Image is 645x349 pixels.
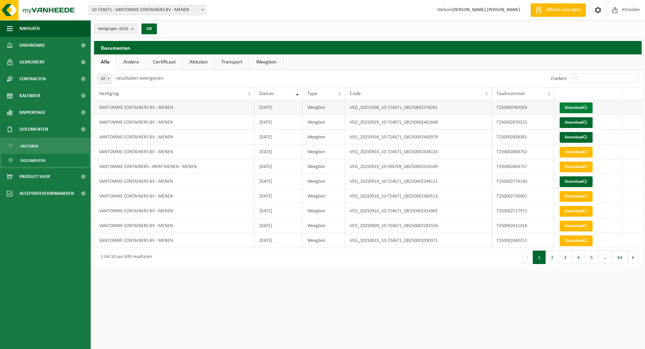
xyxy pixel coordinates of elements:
td: Weegbon [302,130,345,144]
a: Download [560,102,593,113]
td: VANTOMME CONTAINERS BV - MENEN [94,100,254,115]
a: Andere [117,54,146,70]
td: [DATE] [254,233,302,248]
td: VANTOMME CONTAINERS BV - MENEN [94,204,254,218]
a: Download [560,132,593,143]
button: 44 [612,251,628,264]
span: Offerte aanvragen [544,7,583,13]
td: [DATE] [254,100,302,115]
td: VEG_20250916_10-724671_QR250002354965 [345,204,491,218]
td: VANTOMME CONTAINERS BV - MENEN [94,115,254,130]
td: Weegbon [302,159,345,174]
a: Download [560,235,593,246]
count: (6/6) [119,27,128,31]
td: T250002717971 [491,204,554,218]
td: Weegbon [302,218,345,233]
td: Weegbon [302,115,345,130]
span: 10-724671 - VANTOMME CONTAINERS BV - MENEN [89,5,206,15]
td: T250002611418 [491,218,554,233]
td: Weegbon [302,100,345,115]
span: Documenten [20,154,45,167]
td: [DATE] [254,159,302,174]
td: VEG_20250819_10-724671_QR250002090371 [345,233,491,248]
td: [DATE] [254,144,302,159]
span: … [598,251,612,264]
a: Alle [94,54,116,70]
td: [DATE] [254,115,302,130]
a: Download [560,147,593,158]
span: Facturen [20,140,38,152]
td: VANTOMME CONTAINERS BV - MENEN [94,130,254,144]
a: Download [560,176,593,187]
span: Product Shop [19,168,50,185]
td: VEG_20250929_10-724671_QR250002481648 [345,115,491,130]
a: Offerte aanvragen [530,3,586,17]
td: VANTOMME CONTAINERS - WERF MENEN - MENEN [94,159,254,174]
td: [DATE] [254,218,302,233]
button: Vestigingen(6/6) [94,24,137,34]
td: VANTOMME CONTAINERS BV - MENEN [94,189,254,204]
td: VEG_20250909_10-724671_QR250002282556 [345,218,491,233]
h2: Documenten [94,41,642,54]
a: Attesten [183,54,214,70]
td: VANTOMME CONTAINERS BV - MENEN [94,233,254,248]
span: Acceptatievoorwaarden [19,185,74,202]
span: Gebruikers [19,54,45,71]
span: Rapportage [19,104,45,121]
td: VANTOMME CONTAINERS BV - MENEN [94,174,254,189]
span: Vestigingen [98,24,128,34]
a: Download [560,117,593,128]
label: resultaten weergeven [116,76,163,81]
button: OK [141,24,157,34]
button: 1 [533,251,546,264]
button: Next [628,251,638,264]
a: Transport [215,54,249,70]
a: Download [560,162,593,172]
button: 2 [546,251,559,264]
td: Weegbon [302,189,345,204]
a: Certificaat [146,54,182,70]
button: 5 [585,251,598,264]
a: Facturen [2,139,89,152]
td: VANTOMME CONTAINERS BV - MENEN [94,144,254,159]
span: Documenten [19,121,48,138]
td: [DATE] [254,130,302,144]
td: VEG_20250923_10-994709_QR250002424169 [345,159,491,174]
td: T250002804737 [491,159,554,174]
td: [DATE] [254,204,302,218]
span: 10 [98,74,112,84]
span: Datum [259,91,274,96]
td: VEG_20251008_10-724671_QR250002576281 [345,100,491,115]
label: Zoeken: [551,76,567,81]
td: Weegbon [302,144,345,159]
td: VANTOMME CONTAINERS BV - MENEN [94,218,254,233]
span: Code [350,91,361,96]
a: Download [560,221,593,231]
button: Previous [522,251,533,264]
span: Navigatie [19,20,40,37]
a: Documenten [2,154,89,167]
span: Contracten [19,71,46,87]
button: 4 [572,251,585,264]
button: 3 [559,251,572,264]
td: T250002774140 [491,174,554,189]
a: Weegbon [249,54,283,70]
div: 1 tot 10 van 439 resultaten [97,251,152,263]
td: T250002969504 [491,100,554,115]
td: [DATE] [254,189,302,204]
td: VEG_20250916_10-724671_QR250002360513 [345,189,491,204]
span: 10 [97,74,112,84]
td: [DATE] [254,174,302,189]
span: Vestiging [99,91,119,96]
td: T250002870221 [491,115,554,130]
td: Weegbon [302,174,345,189]
td: Weegbon [302,233,345,248]
td: T250002730061 [491,189,554,204]
span: Dashboard [19,37,45,54]
td: VEG_20250919_10-724671_QR250002398111 [345,174,491,189]
strong: [PERSON_NAME] [PERSON_NAME] [452,7,520,12]
td: T250002808702 [491,144,554,159]
span: Type [307,91,317,96]
a: Download [560,191,593,202]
